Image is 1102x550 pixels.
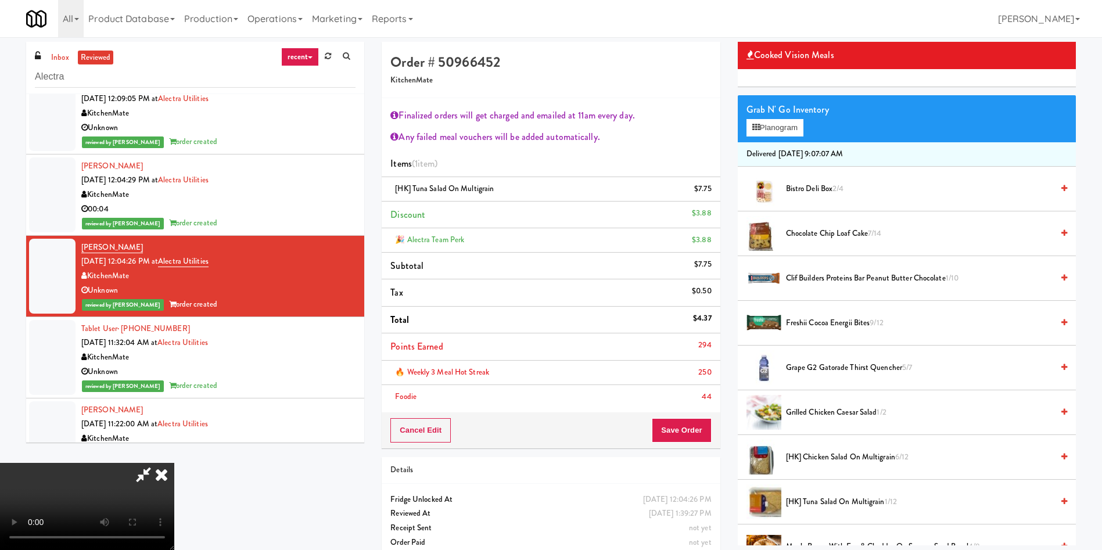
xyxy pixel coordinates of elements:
div: [DATE] 1:39:27 PM [649,506,712,521]
span: 6/12 [895,451,909,462]
div: [HK] Tuna Salad on Multigrain1/12 [781,495,1067,509]
span: order created [169,380,217,391]
ng-pluralize: item [418,157,435,170]
span: reviewed by [PERSON_NAME] [82,299,164,311]
span: Foodie [395,391,417,402]
button: Planogram [746,119,803,136]
div: [HK] Chicken Salad on Multigrain6/12 [781,450,1067,465]
span: Cooked Vision Meals [746,46,834,64]
li: Delivered [DATE] 9:07:07 AM [738,142,1076,167]
span: Chocolate Chip Loaf Cake [786,227,1053,241]
a: Alectra Utilities [158,93,209,104]
span: 1/10 [946,272,959,283]
li: [PERSON_NAME][DATE] 12:04:26 PM atAlectra UtilitiesKitchenMateUnknownreviewed by [PERSON_NAME]ord... [26,236,364,317]
div: Grab N' Go Inventory [746,101,1067,118]
span: [DATE] 12:04:26 PM at [81,256,158,267]
a: recent [281,48,320,66]
div: Unknown [81,283,356,298]
div: $7.75 [694,257,712,272]
span: [HK] Tuna Salad on Multigrain [395,183,494,194]
div: Details [390,463,711,477]
span: reviewed by [PERSON_NAME] [82,136,164,148]
li: Tablet User· [PHONE_NUMBER][DATE] 12:09:05 PM atAlectra UtilitiesKitchenMateUnknownreviewed by [P... [26,73,364,154]
span: Subtotal [390,259,423,272]
span: 9/12 [870,317,883,328]
span: [DATE] 11:32:04 AM at [81,337,157,348]
div: Grilled Chicken Caesar Salad1/2 [781,405,1067,420]
div: $3.88 [692,206,712,221]
span: · [PHONE_NUMBER] [117,323,190,334]
span: [HK] Tuna Salad on Multigrain [786,495,1053,509]
span: not yet [689,522,712,533]
div: Grape G2 Gatorade Thirst Quencher5/7 [781,361,1067,375]
h5: KitchenMate [390,76,711,85]
h4: Order # 50966452 [390,55,711,70]
a: [PERSON_NAME] [81,160,143,171]
div: Unknown [81,365,356,379]
a: Alectra Utilities [157,337,208,348]
div: KitchenMate [81,188,356,202]
a: Alectra Utilities [158,174,209,185]
div: [DATE] 12:04:26 PM [643,493,712,507]
li: [PERSON_NAME][DATE] 12:04:29 PM atAlectra UtilitiesKitchenMate00:04reviewed by [PERSON_NAME]order... [26,154,364,236]
div: Any failed meal vouchers will be added automatically. [390,128,711,146]
a: Tablet User· [PHONE_NUMBER] [81,323,190,334]
div: Unknown [81,121,356,135]
a: [PERSON_NAME] [81,242,143,253]
div: Reviewed At [390,506,711,521]
span: reviewed by [PERSON_NAME] [82,380,164,392]
span: Total [390,313,409,326]
span: [HK] Chicken Salad on Multigrain [786,450,1053,465]
div: $4.37 [693,311,712,326]
span: [DATE] 12:09:05 PM at [81,93,158,104]
div: Chocolate Chip Loaf Cake7/14 [781,227,1067,241]
div: 250 [698,365,711,380]
input: Search vision orders [35,66,356,88]
div: KitchenMate [81,269,356,283]
span: Grilled Chicken Caesar Salad [786,405,1053,420]
a: Alectra Utilities [158,256,209,267]
span: [DATE] 11:22:00 AM at [81,418,157,429]
span: 1/2 [877,407,886,418]
li: [PERSON_NAME][DATE] 11:22:00 AM atAlectra UtilitiesKitchenMate00:09reviewed by [PERSON_NAME]order... [26,398,364,480]
span: Bistro Deli Box [786,182,1053,196]
span: [DATE] 12:04:29 PM at [81,174,158,185]
div: 44 [702,390,711,404]
div: Order Paid [390,535,711,550]
a: Alectra Utilities [157,418,208,429]
div: KitchenMate [81,106,356,121]
span: Items [390,157,437,170]
button: Save Order [652,418,711,443]
span: Freshii Cocoa Energii Bites [786,316,1053,330]
a: reviewed [78,51,114,65]
span: order created [169,217,217,228]
span: 5/7 [902,362,912,373]
span: order created [169,136,217,147]
span: not yet [689,537,712,548]
span: Grape G2 Gatorade Thirst Quencher [786,361,1053,375]
span: Clif Builders proteins Bar Peanut Butter Chocolate [786,271,1053,286]
a: inbox [48,51,72,65]
div: KitchenMate [81,432,356,446]
button: Cancel Edit [390,418,451,443]
li: Tablet User· [PHONE_NUMBER][DATE] 11:32:04 AM atAlectra UtilitiesKitchenMateUnknownreviewed by [P... [26,317,364,398]
span: Discount [390,208,425,221]
div: $7.75 [694,182,712,196]
div: Fridge Unlocked At [390,493,711,507]
div: $3.88 [692,233,712,247]
span: Tax [390,286,403,299]
a: [PERSON_NAME] [81,404,143,415]
span: reviewed by [PERSON_NAME] [82,218,164,229]
div: $0.50 [692,284,712,299]
div: KitchenMate [81,350,356,365]
div: Finalized orders will get charged and emailed at 11am every day. [390,107,711,124]
div: Clif Builders proteins Bar Peanut Butter Chocolate1/10 [781,271,1067,286]
div: Freshii Cocoa Energii Bites9/12 [781,316,1067,330]
img: Micromart [26,9,46,29]
span: (1 ) [412,157,438,170]
span: 7/14 [868,228,881,239]
span: Points Earned [390,340,443,353]
div: Receipt Sent [390,521,711,535]
span: 1/12 [885,496,897,507]
div: Bistro Deli Box2/4 [781,182,1067,196]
